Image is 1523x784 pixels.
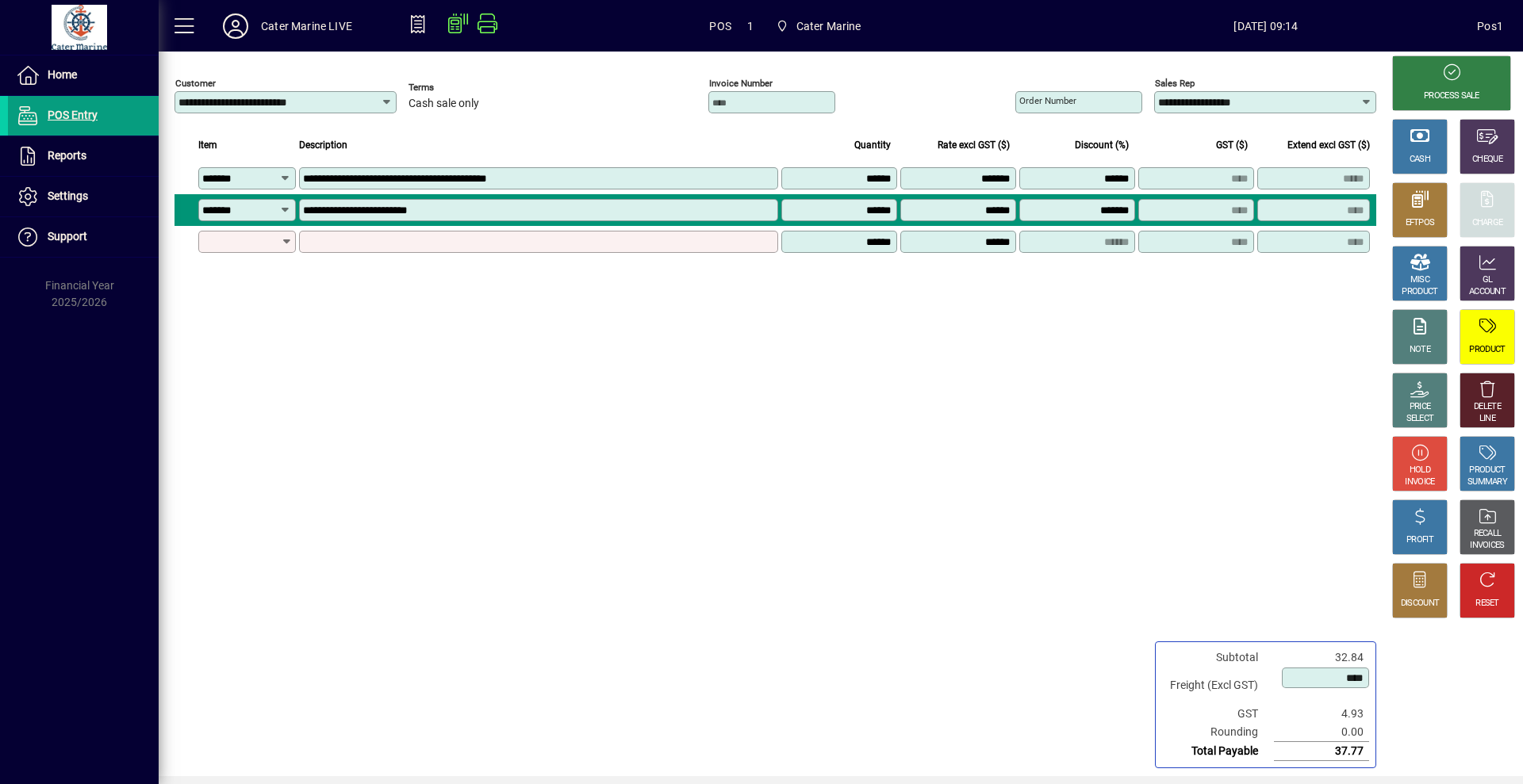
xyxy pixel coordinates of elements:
[1406,413,1434,425] div: SELECT
[261,13,352,39] div: Cater Marine LIVE
[1469,286,1506,298] div: ACCOUNT
[1474,401,1501,413] div: DELETE
[1410,154,1430,166] div: CASH
[1472,217,1503,229] div: CHARGE
[1162,742,1274,761] td: Total Payable
[709,13,731,39] span: POS
[48,230,87,243] span: Support
[1474,528,1502,540] div: RECALL
[1410,465,1430,476] div: HOLD
[8,55,159,95] a: Home
[48,149,86,162] span: Reports
[1472,154,1502,166] div: CHEQUE
[48,109,98,121] span: POS Entry
[1274,705,1369,723] td: 4.93
[1424,90,1479,102] div: PROCESS SALE
[1401,598,1439,610] div: DISCOUNT
[1483,274,1493,286] div: GL
[1162,705,1274,723] td: GST
[1155,78,1195,89] mat-label: Sales rep
[1467,476,1507,488] div: SUMMARY
[1469,465,1505,476] div: PRODUCT
[1477,13,1503,39] div: Pos1
[1410,401,1431,413] div: PRICE
[1274,742,1369,761] td: 37.77
[48,189,88,202] span: Settings
[769,12,868,40] span: Cater Marine
[1162,648,1274,667] td: Subtotal
[938,136,1010,154] span: Rate excl GST ($)
[796,13,861,39] span: Cater Marine
[1402,286,1437,298] div: PRODUCT
[48,68,77,81] span: Home
[8,177,159,216] a: Settings
[8,217,159,257] a: Support
[1019,95,1076,106] mat-label: Order number
[1405,476,1434,488] div: INVOICE
[1470,540,1504,552] div: INVOICES
[1162,667,1274,705] td: Freight (Excl GST)
[409,98,479,110] span: Cash sale only
[198,136,217,154] span: Item
[1287,136,1370,154] span: Extend excl GST ($)
[1075,136,1129,154] span: Discount (%)
[1410,274,1429,286] div: MISC
[1055,13,1478,39] span: [DATE] 09:14
[175,78,216,89] mat-label: Customer
[1479,413,1495,425] div: LINE
[210,12,261,40] button: Profile
[1475,598,1499,610] div: RESET
[1406,534,1433,546] div: PROFIT
[1162,723,1274,742] td: Rounding
[747,13,754,39] span: 1
[1274,723,1369,742] td: 0.00
[709,78,773,89] mat-label: Invoice number
[409,82,504,93] span: Terms
[854,136,891,154] span: Quantity
[8,136,159,176] a: Reports
[1216,136,1248,154] span: GST ($)
[299,136,347,154] span: Description
[1469,344,1505,356] div: PRODUCT
[1410,344,1430,356] div: NOTE
[1406,217,1435,229] div: EFTPOS
[1274,648,1369,667] td: 32.84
